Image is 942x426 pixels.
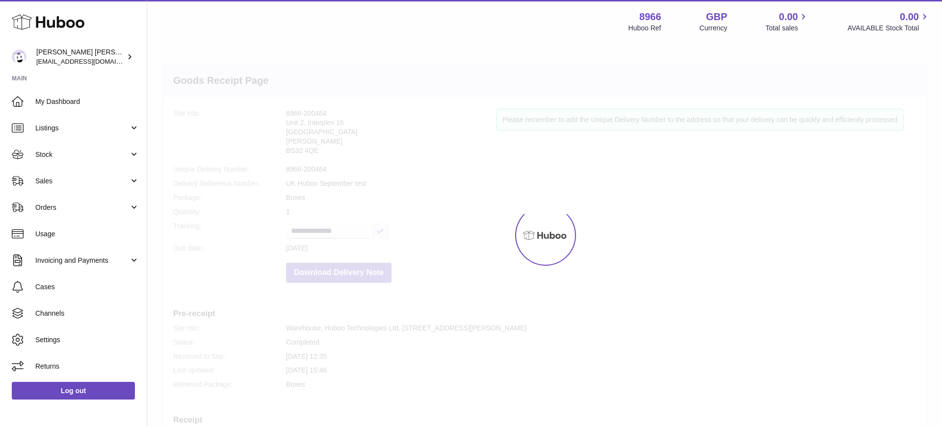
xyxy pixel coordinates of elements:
[35,335,139,345] span: Settings
[765,24,809,33] span: Total sales
[36,48,125,66] div: [PERSON_NAME] [PERSON_NAME]
[12,382,135,400] a: Log out
[35,282,139,292] span: Cases
[35,256,129,265] span: Invoicing and Payments
[639,10,661,24] strong: 8966
[847,10,930,33] a: 0.00 AVAILABLE Stock Total
[900,10,919,24] span: 0.00
[628,24,661,33] div: Huboo Ref
[35,124,129,133] span: Listings
[706,10,727,24] strong: GBP
[700,24,728,33] div: Currency
[35,203,129,212] span: Orders
[35,150,129,159] span: Stock
[12,50,26,64] img: internalAdmin-8966@internal.huboo.com
[35,229,139,239] span: Usage
[35,309,139,318] span: Channels
[35,176,129,186] span: Sales
[35,97,139,106] span: My Dashboard
[765,10,809,33] a: 0.00 Total sales
[36,57,144,65] span: [EMAIL_ADDRESS][DOMAIN_NAME]
[847,24,930,33] span: AVAILABLE Stock Total
[35,362,139,371] span: Returns
[779,10,798,24] span: 0.00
